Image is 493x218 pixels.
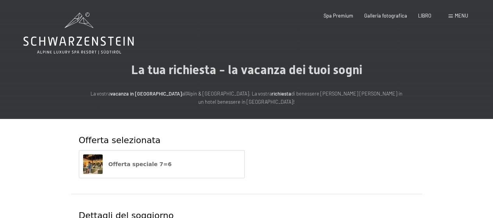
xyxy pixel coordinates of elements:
a: Galleria fotografica [364,12,407,19]
img: Offerta speciale 7=6 [83,154,103,174]
font: vacanza in [GEOGRAPHIC_DATA] [110,90,182,97]
font: richiesta [272,90,291,97]
font: Offerta speciale 7=6 [109,161,172,167]
font: menu [455,12,468,19]
font: La tua richiesta - la vacanza dei tuoi sogni [131,62,362,77]
font: all'Alpin & [GEOGRAPHIC_DATA]. La vostra [182,90,272,97]
a: LIBRO [418,12,431,19]
font: di benessere [PERSON_NAME] [PERSON_NAME] in un hotel benessere in [GEOGRAPHIC_DATA]! [198,90,402,105]
a: Spa Premium [324,12,353,19]
font: Offerta selezionata [79,135,161,145]
font: La vostra [91,90,110,97]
